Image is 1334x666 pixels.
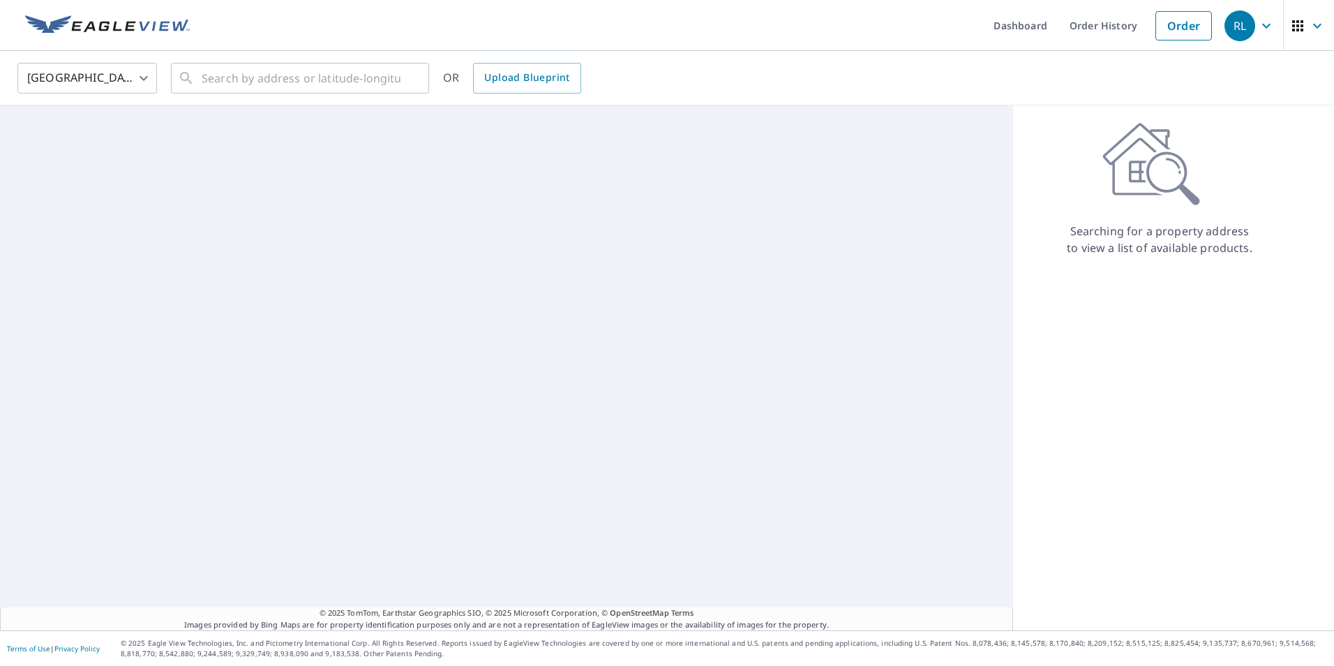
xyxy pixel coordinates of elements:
span: Upload Blueprint [484,69,569,87]
input: Search by address or latitude-longitude [202,59,400,98]
a: Terms [671,607,694,618]
a: OpenStreetMap [610,607,668,618]
a: Upload Blueprint [473,63,580,94]
a: Order [1155,11,1212,40]
div: RL [1224,10,1255,41]
img: EV Logo [25,15,190,36]
p: | [7,644,100,653]
span: © 2025 TomTom, Earthstar Geographics SIO, © 2025 Microsoft Corporation, © [320,607,694,619]
a: Privacy Policy [54,644,100,653]
p: © 2025 Eagle View Technologies, Inc. and Pictometry International Corp. All Rights Reserved. Repo... [121,638,1327,659]
p: Searching for a property address to view a list of available products. [1066,223,1253,256]
a: Terms of Use [7,644,50,653]
div: OR [443,63,581,94]
div: [GEOGRAPHIC_DATA] [17,59,157,98]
